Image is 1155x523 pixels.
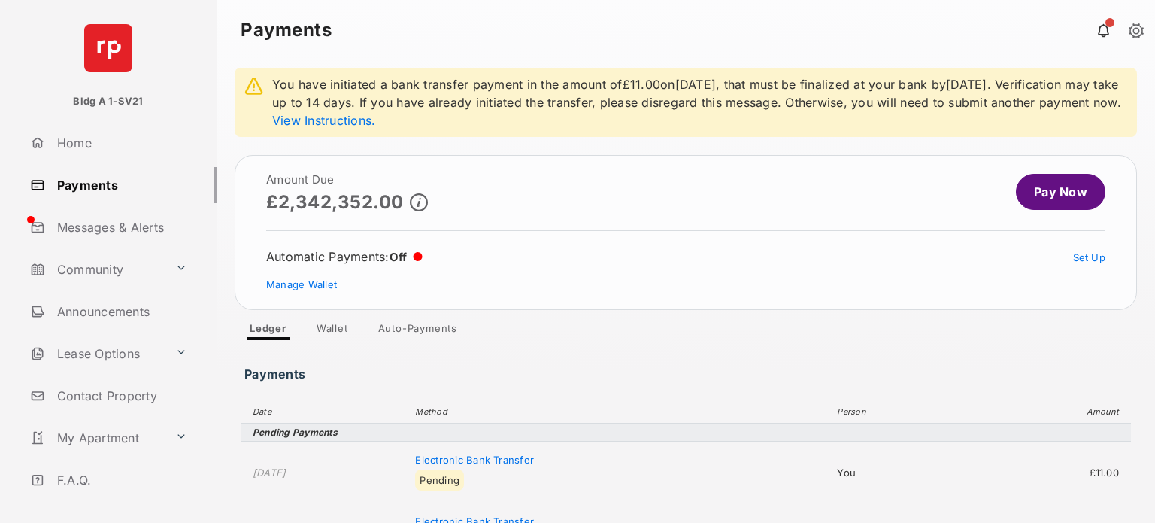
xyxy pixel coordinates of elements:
[829,442,966,503] td: You
[966,400,1131,424] th: Amount
[305,322,360,340] a: Wallet
[266,249,423,264] div: Automatic Payments :
[272,75,1129,129] p: You have initiated a bank transfer payment in the amount of £11.00 on [DATE] , that must be final...
[266,278,337,290] a: Manage Wallet
[253,467,286,479] time: [DATE]
[408,400,829,424] th: Method
[390,250,408,264] span: Off
[241,21,332,39] strong: Payments
[238,322,299,340] a: Ledger
[24,125,217,161] a: Home
[241,400,408,424] th: Date
[366,322,469,340] a: Auto-Payments
[241,424,1131,442] th: Pending Payments
[415,454,534,466] span: Electronic Bank Transfer
[244,367,310,373] h3: Payments
[24,167,217,203] a: Payments
[266,174,428,186] h2: Amount Due
[272,113,375,128] a: View Instructions.
[266,192,404,212] p: £2,342,352.00
[966,442,1131,503] td: £11.00
[24,462,217,498] a: F.A.Q.
[84,24,132,72] img: svg+xml;base64,PHN2ZyB4bWxucz0iaHR0cDovL3d3dy53My5vcmcvMjAwMC9zdmciIHdpZHRoPSI2NCIgaGVpZ2h0PSI2NC...
[24,293,217,330] a: Announcements
[24,251,169,287] a: Community
[829,400,966,424] th: Person
[24,336,169,372] a: Lease Options
[24,378,217,414] a: Contact Property
[24,420,169,456] a: My Apartment
[1073,251,1106,263] a: Set Up
[415,470,464,491] article: Pending
[24,209,217,245] a: Messages & Alerts
[73,94,143,109] p: Bldg A 1-SV21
